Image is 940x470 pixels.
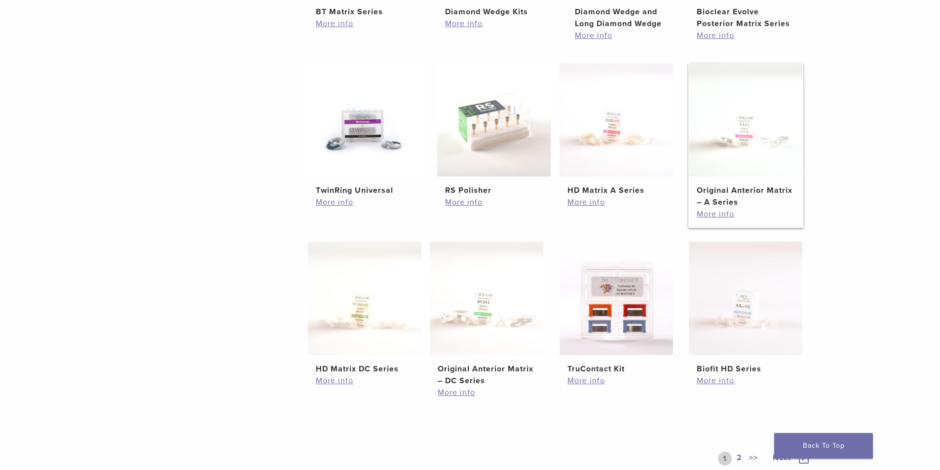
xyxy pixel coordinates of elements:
[697,363,794,375] h2: Biofit HD Series
[437,63,552,196] a: RS PolisherRS Polisher
[689,242,802,355] img: Biofit HD Series
[445,6,543,18] h2: Diamond Wedge Kits
[575,30,673,41] a: More info
[316,184,414,196] h2: TwinRing Universal
[697,375,794,387] a: More info
[445,196,543,208] a: More info
[559,63,674,196] a: HD Matrix A SeriesHD Matrix A Series
[445,184,543,196] h2: RS Polisher
[689,63,802,177] img: Original Anterior Matrix - A Series
[559,242,674,375] a: TruContact KitTruContact Kit
[445,18,543,30] a: More info
[307,63,422,196] a: TwinRing UniversalTwinRing Universal
[316,18,414,30] a: More info
[688,242,803,375] a: Biofit HD SeriesBiofit HD Series
[747,452,760,466] a: >>
[575,6,673,30] h2: Diamond Wedge and Long Diamond Wedge
[567,363,665,375] h2: TruContact Kit
[308,63,421,177] img: TwinRing Universal
[316,375,414,387] a: More info
[697,184,794,208] h2: Original Anterior Matrix – A Series
[429,242,544,387] a: Original Anterior Matrix - DC SeriesOriginal Anterior Matrix – DC Series
[718,452,732,466] a: 1
[567,184,665,196] h2: HD Matrix A Series
[567,375,665,387] a: More info
[430,242,543,355] img: Original Anterior Matrix - DC Series
[773,453,791,463] span: Next
[735,452,744,466] a: 2
[697,6,794,30] h2: Bioclear Evolve Posterior Matrix Series
[316,196,414,208] a: More info
[316,6,414,18] h2: BT Matrix Series
[697,30,794,41] a: More info
[697,208,794,220] a: More info
[438,387,535,398] a: More info
[316,363,414,375] h2: HD Matrix DC Series
[560,63,673,177] img: HD Matrix A Series
[688,63,803,208] a: Original Anterior Matrix - A SeriesOriginal Anterior Matrix – A Series
[438,363,535,387] h2: Original Anterior Matrix – DC Series
[774,433,873,459] a: Back To Top
[437,63,551,177] img: RS Polisher
[308,242,421,355] img: HD Matrix DC Series
[307,242,422,375] a: HD Matrix DC SeriesHD Matrix DC Series
[560,242,673,355] img: TruContact Kit
[567,196,665,208] a: More info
